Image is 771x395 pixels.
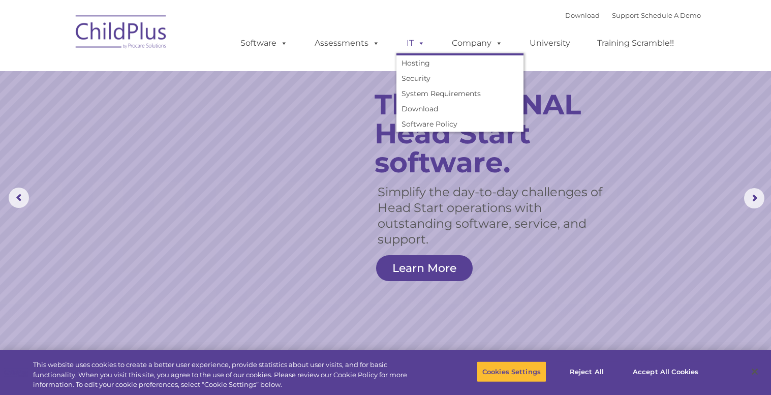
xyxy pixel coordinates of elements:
[141,67,172,75] span: Last name
[304,33,390,53] a: Assessments
[141,109,184,116] span: Phone number
[565,11,701,19] font: |
[641,11,701,19] a: Schedule A Demo
[477,361,546,382] button: Cookies Settings
[375,90,615,177] rs-layer: The ORIGINAL Head Start software.
[744,360,766,383] button: Close
[230,33,298,53] a: Software
[396,116,523,132] a: Software Policy
[442,33,513,53] a: Company
[378,184,603,247] rs-layer: Simplify the day-to-day challenges of Head Start operations with outstanding software, service, a...
[587,33,684,53] a: Training Scramble!!
[612,11,639,19] a: Support
[33,360,424,390] div: This website uses cookies to create a better user experience, provide statistics about user visit...
[396,71,523,86] a: Security
[627,361,704,382] button: Accept All Cookies
[396,101,523,116] a: Download
[396,55,523,71] a: Hosting
[71,8,172,59] img: ChildPlus by Procare Solutions
[396,86,523,101] a: System Requirements
[555,361,619,382] button: Reject All
[376,255,473,281] a: Learn More
[565,11,600,19] a: Download
[519,33,580,53] a: University
[396,33,435,53] a: IT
